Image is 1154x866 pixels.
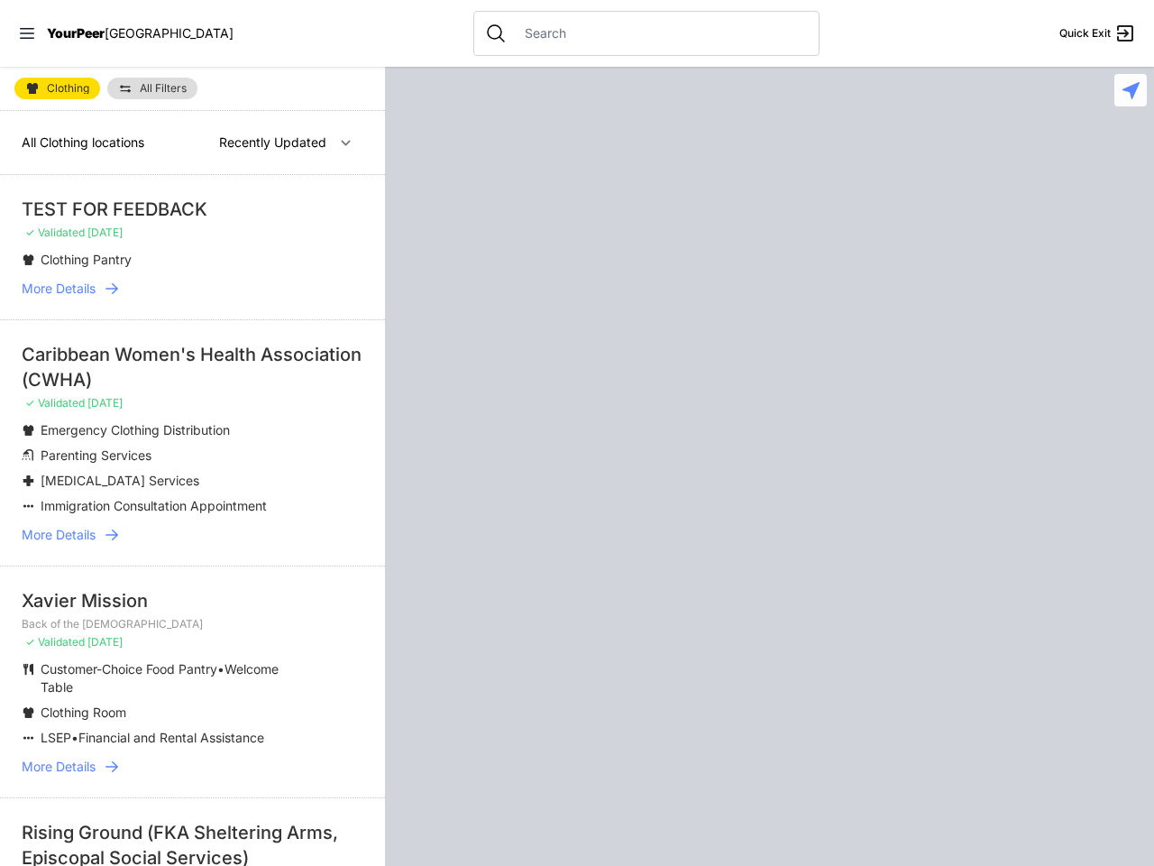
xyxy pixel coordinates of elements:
[41,498,267,513] span: Immigration Consultation Appointment
[105,25,234,41] span: [GEOGRAPHIC_DATA]
[22,280,96,298] span: More Details
[25,226,85,239] span: ✓ Validated
[217,661,224,677] span: •
[47,83,89,94] span: Clothing
[514,24,808,42] input: Search
[41,252,132,267] span: Clothing Pantry
[78,730,264,745] span: Financial and Rental Assistance
[71,730,78,745] span: •
[47,25,105,41] span: YourPeer
[47,28,234,39] a: YourPeer[GEOGRAPHIC_DATA]
[41,447,151,463] span: Parenting Services
[87,635,123,649] span: [DATE]
[140,83,187,94] span: All Filters
[22,758,96,776] span: More Details
[22,526,96,544] span: More Details
[87,396,123,410] span: [DATE]
[107,78,197,99] a: All Filters
[1059,26,1111,41] span: Quick Exit
[41,422,230,438] span: Emergency Clothing Distribution
[22,197,363,222] div: TEST FOR FEEDBACK
[25,396,85,410] span: ✓ Validated
[41,661,217,677] span: Customer-Choice Food Pantry
[41,705,126,720] span: Clothing Room
[14,78,100,99] a: Clothing
[25,635,85,649] span: ✓ Validated
[22,134,144,150] span: All Clothing locations
[22,758,363,776] a: More Details
[41,473,199,488] span: [MEDICAL_DATA] Services
[22,280,363,298] a: More Details
[22,342,363,392] div: Caribbean Women's Health Association (CWHA)
[22,526,363,544] a: More Details
[87,226,123,239] span: [DATE]
[22,588,363,613] div: Xavier Mission
[41,730,71,745] span: LSEP
[1059,23,1136,44] a: Quick Exit
[22,617,363,631] p: Back of the [DEMOGRAPHIC_DATA]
